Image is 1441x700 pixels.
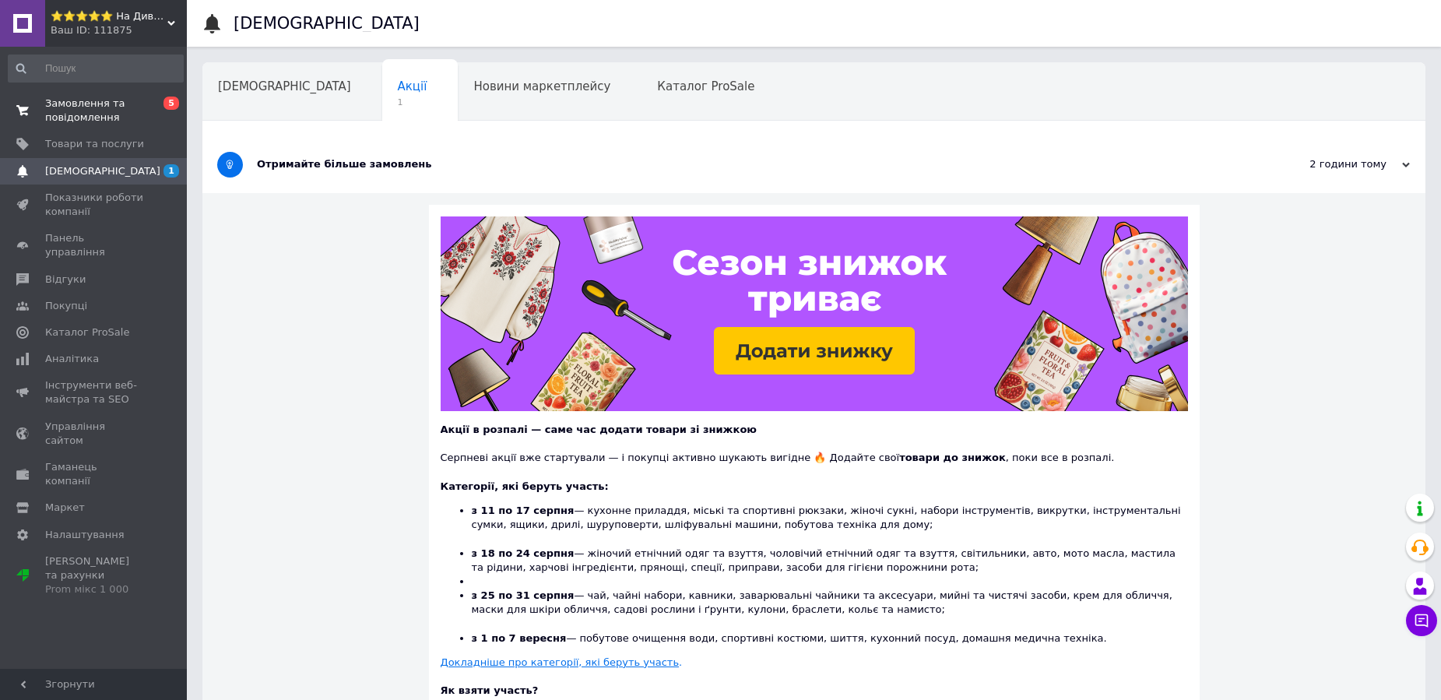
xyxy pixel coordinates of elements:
[472,589,1188,631] li: — чай, чайні набори, кавники, заварювальні чайники та аксесуари, мийні та чистячі засоби, крем дл...
[441,656,683,668] a: Докладніше про категорії, які беруть участь.
[472,547,1188,575] li: — жіночий етнічний одяг та взуття, чоловічий етнічний одяг та взуття, світильники, авто, мото мас...
[51,23,187,37] div: Ваш ID: 111875
[45,420,144,448] span: Управління сайтом
[441,480,609,492] b: Категорії, які беруть участь:
[472,547,575,559] b: з 18 по 24 серпня
[45,325,129,339] span: Каталог ProSale
[45,378,144,406] span: Інструменти веб-майстра та SEO
[899,452,1006,463] b: товари до знижок
[45,97,144,125] span: Замовлення та повідомлення
[472,631,1188,645] li: — побутове очищення води, спортивні костюми, шиття, кухонний посуд, домашня медична техніка.
[45,352,99,366] span: Аналітика
[51,9,167,23] span: ⭐️⭐️⭐️⭐️⭐️ На Диване
[163,97,179,110] span: 5
[472,589,575,601] b: з 25 по 31 серпня
[45,191,144,219] span: Показники роботи компанії
[8,55,184,83] input: Пошук
[398,97,427,108] span: 1
[441,437,1188,465] div: Серпневі акції вже стартували — і покупці активно шукають вигідне 🔥 Додайте свої , поки все в роз...
[234,14,420,33] h1: [DEMOGRAPHIC_DATA]
[218,79,351,93] span: [DEMOGRAPHIC_DATA]
[45,582,144,596] div: Prom мікс 1 000
[45,231,144,259] span: Панель управління
[1406,605,1437,636] button: Чат з покупцем
[45,137,144,151] span: Товари та послуги
[441,656,680,668] u: Докладніше про категорії, які беруть участь
[45,554,144,597] span: [PERSON_NAME] та рахунки
[45,273,86,287] span: Відгуки
[472,504,1188,547] li: — кухонне приладдя, міські та спортивні рюкзаки, жіночі сукні, набори інструментів, викрутки, інс...
[398,79,427,93] span: Акції
[472,632,567,644] b: з 1 по 7 вересня
[1254,157,1410,171] div: 2 години тому
[473,79,610,93] span: Новини маркетплейсу
[45,460,144,488] span: Гаманець компанії
[441,684,539,696] b: Як взяти участь?
[441,424,757,435] b: Акції в розпалі — саме час додати товари зі знижкою
[45,164,160,178] span: [DEMOGRAPHIC_DATA]
[257,157,1254,171] div: Отримайте більше замовлень
[163,164,179,178] span: 1
[45,528,125,542] span: Налаштування
[45,299,87,313] span: Покупці
[45,501,85,515] span: Маркет
[472,505,575,516] b: з 11 по 17 серпня
[657,79,754,93] span: Каталог ProSale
